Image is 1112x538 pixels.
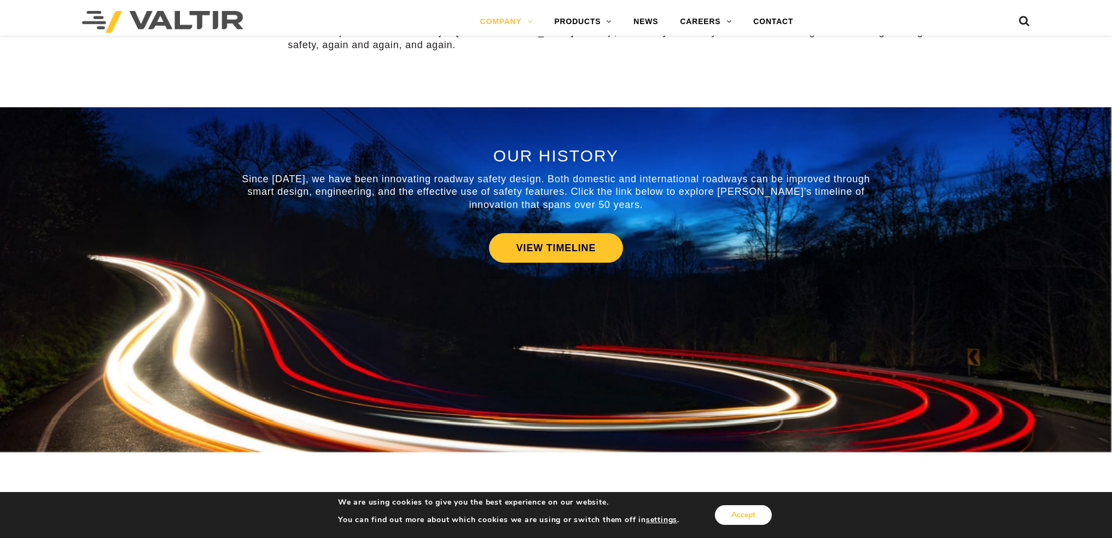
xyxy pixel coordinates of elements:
button: settings [646,515,677,525]
a: PRODUCTS [543,11,622,33]
a: NEWS [622,11,669,33]
button: Accept [715,505,772,525]
span: Since [DATE], we have been innovating roadway safety design. Both domestic and international road... [242,173,870,210]
p: We are using cookies to give you the best experience on our website. [338,497,679,507]
a: CAREERS [669,11,742,33]
span: OUR HISTORY [493,147,619,165]
a: VIEW TIMELINE [489,233,623,263]
a: CONTACT [742,11,804,33]
p: You can find out more about which cookies we are using or switch them off in . [338,515,679,525]
a: COMPANY [469,11,544,33]
img: Valtir [82,11,243,33]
